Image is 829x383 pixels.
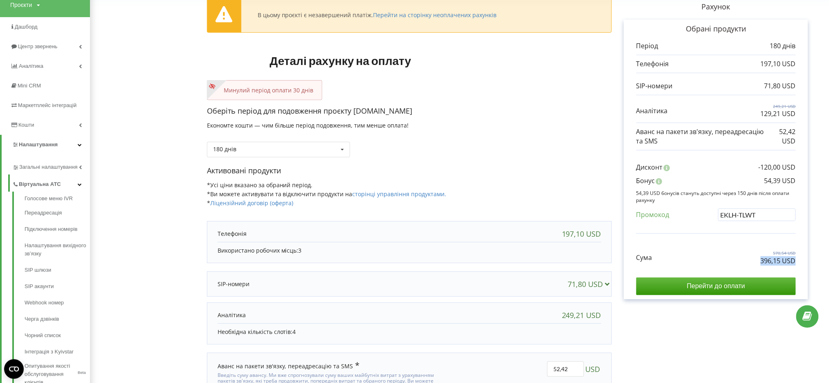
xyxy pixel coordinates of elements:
span: Віртуальна АТС [19,180,61,188]
span: 4 [293,328,296,336]
p: Телефонія [636,59,669,69]
p: -120,00 USD [759,163,796,172]
p: Бонус [636,176,655,186]
a: Голосове меню IVR [25,195,90,205]
p: Період [636,41,658,51]
span: Аналiтика [19,63,43,69]
div: Аванс на пакети зв'язку, переадресацію та SMS [218,361,360,370]
a: Віртуальна АТС [12,175,90,192]
a: Ліцензійний договір (оферта) [210,199,294,207]
p: 570,54 USD [761,250,796,256]
span: *Усі ціни вказано за обраний період. [207,181,313,189]
p: Необхідна кількість слотів: [218,328,601,336]
a: Переадресація [25,205,90,221]
p: 249,21 USD [761,103,796,109]
p: Аванс на пакети зв'язку, переадресацію та SMS [636,127,768,146]
a: Налаштування вихідного зв’язку [25,237,90,262]
p: Оберіть період для подовження проєкту [DOMAIN_NAME] [207,106,612,116]
span: Mini CRM [18,83,41,89]
h1: Деталі рахунку на оплату [207,41,474,80]
a: Налаштування [2,135,90,155]
p: 54,39 USD [764,176,796,186]
div: Проєкти [10,1,32,9]
p: 71,80 USD [764,81,796,91]
p: Аналітика [218,311,246,319]
span: Дашборд [15,24,38,30]
a: Черга дзвінків [25,311,90,327]
p: Аналітика [636,106,668,116]
span: USD [586,361,600,377]
div: В цьому проєкті є незавершений платіж. [258,11,497,19]
p: SIP-номери [636,81,673,91]
p: Обрані продукти [636,24,796,34]
p: Промокод [636,210,669,219]
span: Маркетплейс інтеграцій [18,102,76,108]
span: Центр звернень [18,43,57,49]
p: 129,21 USD [761,109,796,119]
p: Використано робочих місць: [218,246,601,255]
div: 180 днів [213,146,236,152]
a: Перейти на сторінку неоплачених рахунків [373,11,497,19]
div: 71,80 USD [568,280,613,288]
span: 3 [299,246,302,254]
a: SIP акаунти [25,278,90,295]
a: SIP шлюзи [25,262,90,278]
p: 54,39 USD бонусів стануть доступні через 150 днів після оплати рахунку [636,190,796,204]
p: SIP-номери [218,280,249,288]
p: Активовані продукти [207,166,612,176]
a: Чорний список [25,327,90,344]
span: Загальні налаштування [19,163,77,171]
p: Сума [636,253,652,262]
p: Телефонія [218,230,247,238]
a: Інтеграція з Kyivstar [25,344,90,360]
p: Дисконт [636,163,663,172]
span: Кошти [18,122,34,128]
input: Введіть промокод [718,208,796,221]
span: *Ви можете активувати та відключити продукти на [207,190,447,198]
p: 197,10 USD [761,59,796,69]
p: 52,42 USD [768,127,796,146]
a: Загальні налаштування [12,157,90,175]
p: 180 днів [770,41,796,51]
div: 197,10 USD [562,230,601,238]
p: 396,15 USD [761,256,796,266]
p: Рахунок [612,2,820,12]
a: Підключення номерів [25,221,90,237]
button: Open CMP widget [4,359,24,379]
a: Webhook номер [25,295,90,311]
div: 249,21 USD [562,311,601,319]
input: Перейти до оплати [636,278,796,295]
a: сторінці управління продуктами. [353,190,447,198]
p: Минулий період оплати 30 днів [216,86,314,94]
span: Економте кошти — чим більше період подовження, тим менше оплата! [207,121,409,129]
span: Налаштування [19,141,58,148]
